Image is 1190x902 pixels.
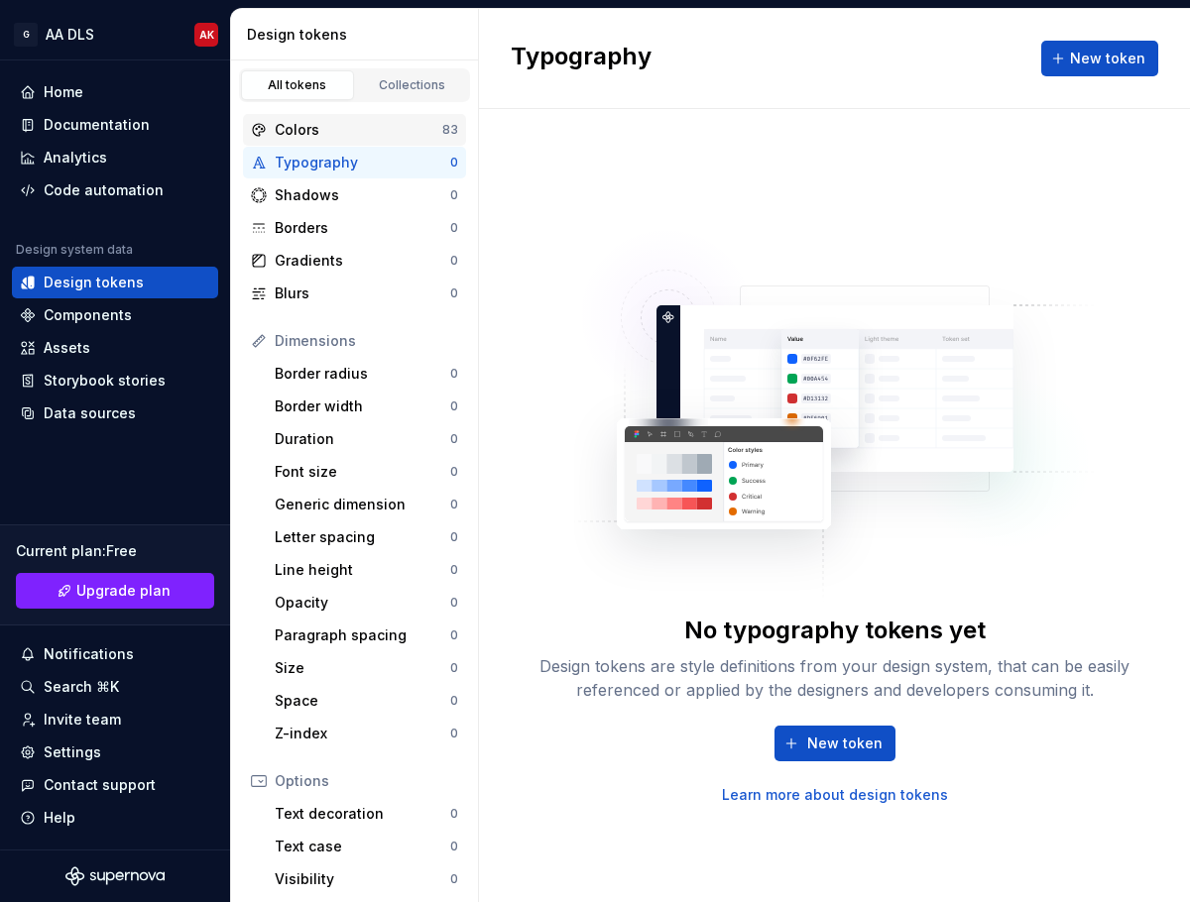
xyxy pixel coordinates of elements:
[243,179,466,211] a: Shadows0
[44,742,101,762] div: Settings
[44,677,119,697] div: Search ⌘K
[12,802,218,834] button: Help
[76,581,171,601] span: Upgrade plan
[275,527,450,547] div: Letter spacing
[243,114,466,146] a: Colors83
[684,615,986,646] div: No typography tokens yet
[450,529,458,545] div: 0
[248,77,347,93] div: All tokens
[65,866,165,886] svg: Supernova Logo
[518,654,1152,702] div: Design tokens are style definitions from your design system, that can be easily referenced or app...
[12,704,218,735] a: Invite team
[44,808,75,828] div: Help
[267,554,466,586] a: Line height0
[275,804,450,824] div: Text decoration
[275,462,450,482] div: Font size
[722,785,948,805] a: Learn more about design tokens
[363,77,462,93] div: Collections
[275,153,450,172] div: Typography
[44,403,136,423] div: Data sources
[267,718,466,749] a: Z-index0
[12,397,218,429] a: Data sources
[450,285,458,301] div: 0
[44,82,83,102] div: Home
[275,771,458,791] div: Options
[275,724,450,743] div: Z-index
[267,831,466,862] a: Text case0
[44,644,134,664] div: Notifications
[44,338,90,358] div: Assets
[12,299,218,331] a: Components
[275,429,450,449] div: Duration
[12,174,218,206] a: Code automation
[450,660,458,676] div: 0
[275,251,450,271] div: Gradients
[243,245,466,277] a: Gradients0
[16,242,133,258] div: Design system data
[450,464,458,480] div: 0
[12,638,218,670] button: Notifications
[1041,41,1158,76] button: New token
[12,671,218,703] button: Search ⌘K
[12,769,218,801] button: Contact support
[450,627,458,643] div: 0
[199,27,214,43] div: AK
[275,218,450,238] div: Borders
[450,187,458,203] div: 0
[275,185,450,205] div: Shadows
[44,273,144,292] div: Design tokens
[44,775,156,795] div: Contact support
[275,658,450,678] div: Size
[16,573,214,609] a: Upgrade plan
[44,148,107,168] div: Analytics
[267,587,466,619] a: Opacity0
[243,147,466,178] a: Typography0
[267,620,466,651] a: Paragraph spacing0
[450,366,458,382] div: 0
[450,431,458,447] div: 0
[275,560,450,580] div: Line height
[12,142,218,173] a: Analytics
[267,685,466,717] a: Space0
[267,358,466,390] a: Border radius0
[511,41,652,76] h2: Typography
[12,736,218,768] a: Settings
[275,396,450,416] div: Border width
[14,23,38,47] div: G
[267,423,466,455] a: Duration0
[243,212,466,244] a: Borders0
[275,120,442,140] div: Colors
[450,693,458,709] div: 0
[12,332,218,364] a: Assets
[267,489,466,520] a: Generic dimension0
[12,76,218,108] a: Home
[44,710,121,730] div: Invite team
[275,593,450,613] div: Opacity
[247,25,470,45] div: Design tokens
[267,521,466,553] a: Letter spacing0
[450,562,458,578] div: 0
[450,726,458,741] div: 0
[243,278,466,309] a: Blurs0
[44,371,166,391] div: Storybook stories
[450,155,458,170] div: 0
[275,283,450,303] div: Blurs
[44,305,132,325] div: Components
[275,364,450,384] div: Border radius
[267,652,466,684] a: Size0
[275,691,450,711] div: Space
[450,497,458,512] div: 0
[16,541,214,561] div: Current plan : Free
[12,267,218,298] a: Design tokens
[1070,49,1145,68] span: New token
[450,595,458,611] div: 0
[12,109,218,141] a: Documentation
[807,733,883,753] span: New token
[450,253,458,269] div: 0
[267,456,466,488] a: Font size0
[450,806,458,822] div: 0
[275,869,450,889] div: Visibility
[44,180,164,200] div: Code automation
[450,220,458,236] div: 0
